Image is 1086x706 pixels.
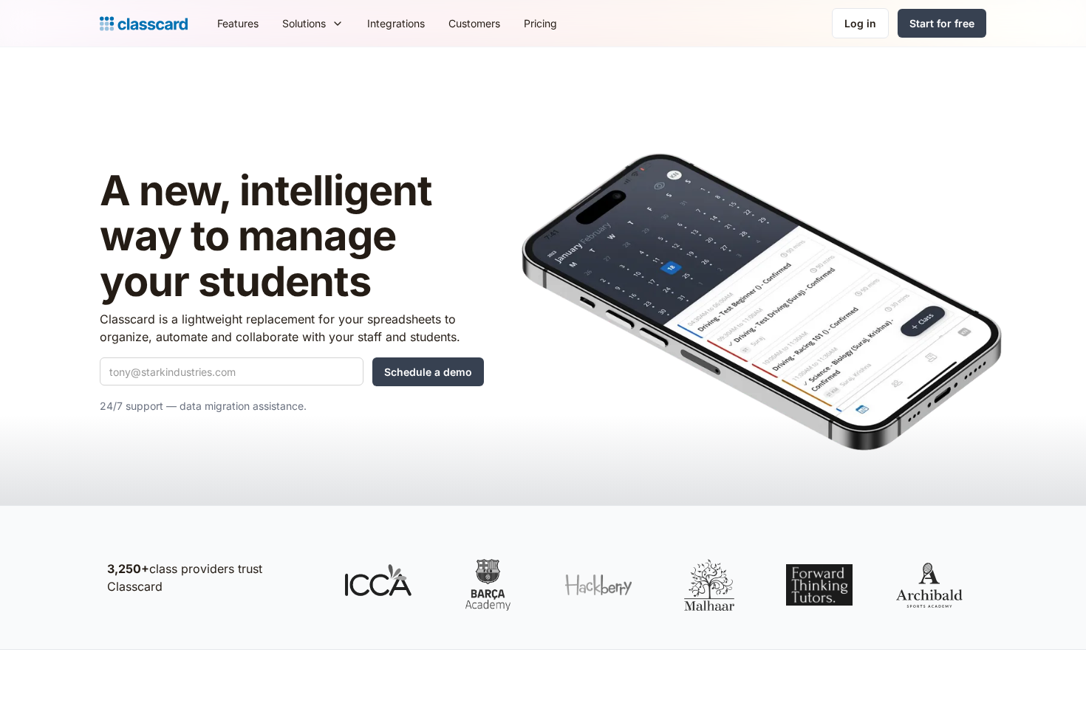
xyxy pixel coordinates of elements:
[282,16,326,31] div: Solutions
[355,7,437,40] a: Integrations
[898,9,986,38] a: Start for free
[107,561,149,576] strong: 3,250+
[270,7,355,40] div: Solutions
[512,7,569,40] a: Pricing
[832,8,889,38] a: Log in
[107,560,314,595] p: class providers trust Classcard
[100,13,188,34] a: home
[100,168,484,305] h1: A new, intelligent way to manage your students
[100,357,484,386] form: Quick Demo Form
[100,397,484,415] p: 24/7 support — data migration assistance.
[100,357,363,385] input: tony@starkindustries.com
[437,7,512,40] a: Customers
[844,16,876,31] div: Log in
[372,357,484,386] input: Schedule a demo
[205,7,270,40] a: Features
[100,310,484,346] p: Classcard is a lightweight replacement for your spreadsheets to organize, automate and collaborat...
[909,16,974,31] div: Start for free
